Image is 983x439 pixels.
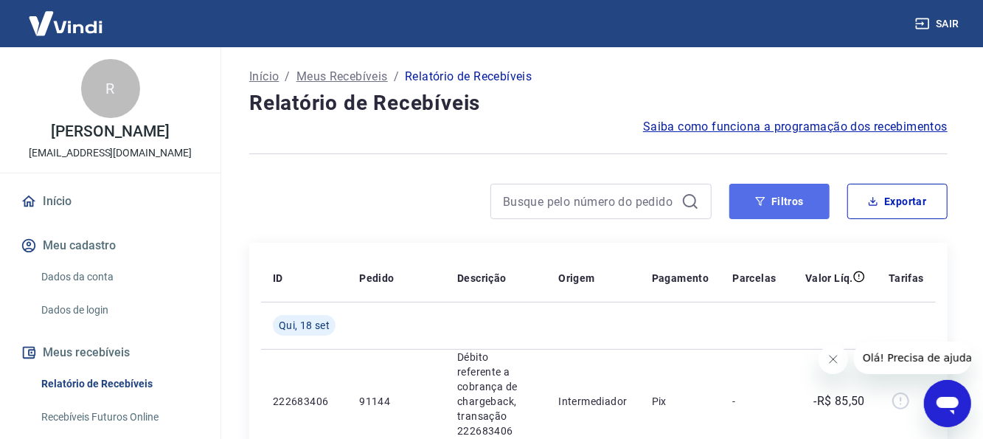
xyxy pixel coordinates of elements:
[405,68,532,86] p: Relatório de Recebíveis
[819,345,848,374] iframe: Fechar mensagem
[81,59,140,118] div: R
[273,394,336,409] p: 222683406
[51,124,169,139] p: [PERSON_NAME]
[729,184,830,219] button: Filtros
[35,295,203,325] a: Dados de login
[805,271,853,286] p: Valor Líq.
[249,89,948,118] h4: Relatório de Recebíveis
[643,118,948,136] a: Saiba como funciona a programação dos recebimentos
[18,336,203,369] button: Meus recebíveis
[558,394,628,409] p: Intermediador
[296,68,388,86] a: Meus Recebíveis
[854,342,971,374] iframe: Mensagem da empresa
[249,68,279,86] a: Início
[273,271,283,286] p: ID
[394,68,399,86] p: /
[652,394,709,409] p: Pix
[924,380,971,427] iframe: Botão para abrir a janela de mensagens
[503,190,675,212] input: Busque pelo número do pedido
[457,271,507,286] p: Descrição
[732,394,776,409] p: -
[35,369,203,399] a: Relatório de Recebíveis
[814,393,866,410] p: -R$ 85,50
[912,10,965,38] button: Sair
[285,68,290,86] p: /
[732,271,776,286] p: Parcelas
[29,145,192,161] p: [EMAIL_ADDRESS][DOMAIN_NAME]
[279,318,330,333] span: Qui, 18 set
[18,185,203,218] a: Início
[889,271,924,286] p: Tarifas
[558,271,594,286] p: Origem
[18,1,114,46] img: Vindi
[9,10,124,22] span: Olá! Precisa de ajuda?
[847,184,948,219] button: Exportar
[652,271,709,286] p: Pagamento
[35,402,203,432] a: Recebíveis Futuros Online
[18,229,203,262] button: Meu cadastro
[35,262,203,292] a: Dados da conta
[359,394,434,409] p: 91144
[359,271,394,286] p: Pedido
